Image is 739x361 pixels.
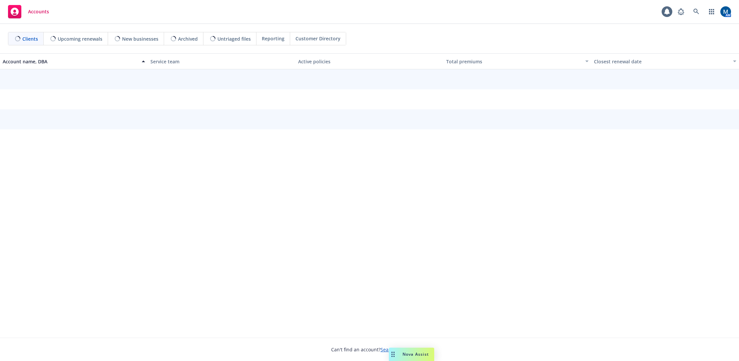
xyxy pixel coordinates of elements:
a: Search for it [381,346,408,353]
div: Closest renewal date [594,58,729,65]
button: Active policies [295,53,443,69]
span: Can't find an account? [331,346,408,353]
a: Switch app [705,5,718,18]
span: Untriaged files [217,35,251,42]
span: Reporting [262,35,284,42]
div: Active policies [298,58,441,65]
span: New businesses [122,35,158,42]
div: Total premiums [446,58,581,65]
span: Upcoming renewals [58,35,102,42]
span: Customer Directory [295,35,340,42]
div: Service team [150,58,293,65]
div: Account name, DBA [3,58,138,65]
a: Accounts [5,2,52,21]
span: Accounts [28,9,49,14]
button: Service team [148,53,295,69]
span: Clients [22,35,38,42]
div: Drag to move [389,348,397,361]
img: photo [720,6,731,17]
a: Search [690,5,703,18]
button: Closest renewal date [591,53,739,69]
button: Total premiums [444,53,591,69]
span: Archived [178,35,198,42]
button: Nova Assist [389,348,434,361]
a: Report a Bug [674,5,688,18]
span: Nova Assist [403,351,429,357]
